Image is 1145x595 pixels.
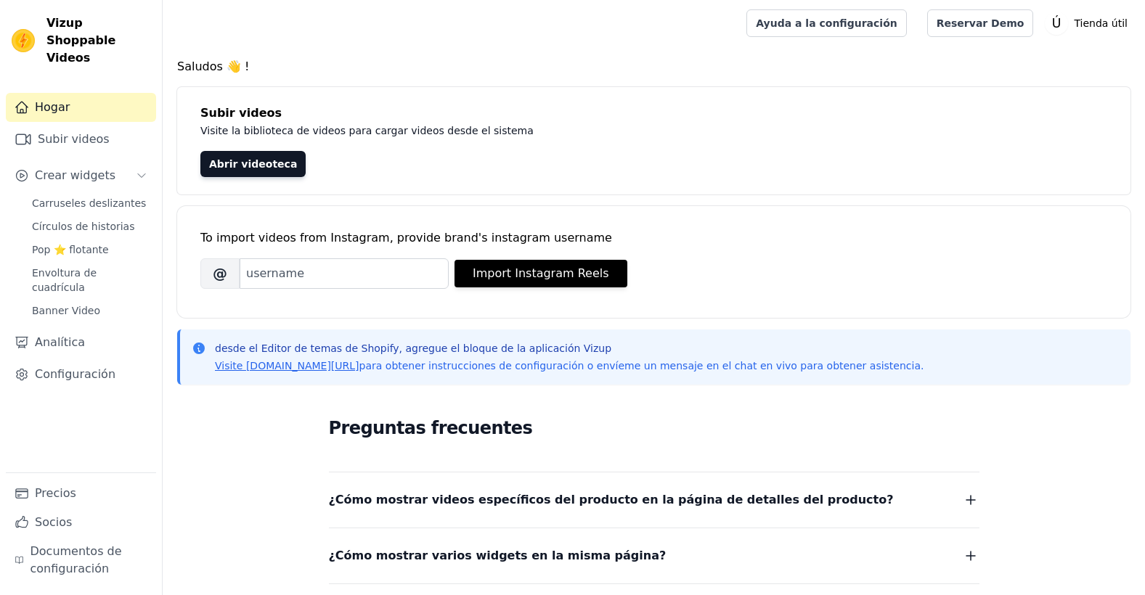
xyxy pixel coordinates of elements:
a: Analítica [6,328,156,357]
span: ¿Cómo mostrar varios widgets en la misma página? [329,546,667,566]
a: Configuración [6,360,156,389]
a: Banner Video [23,300,156,321]
font: Precios [35,485,76,502]
button: ¿Cómo mostrar varios widgets en la misma página? [329,546,979,566]
span: Círculos de historias [32,219,134,234]
p: desde el Editor de temas de Shopify, agregue el bloque de la aplicación Vizup [215,341,924,356]
a: Ayuda a la configuración [746,9,907,37]
button: Crear widgets [6,161,156,190]
a: Socios [6,508,156,537]
img: Vizup [12,29,35,52]
h2: Preguntas frecuentes [329,414,979,443]
span: Carruseles deslizantes [32,196,146,210]
font: Analítica [35,334,85,351]
font: Configuración [35,366,115,383]
a: Visite [DOMAIN_NAME][URL] [215,360,359,372]
span: Vizup Shoppable Videos [46,15,150,67]
font: Subir videos [38,131,110,148]
font: Documentos de configuración [30,543,147,578]
a: Abrir videoteca [200,151,306,177]
font: Socios [35,514,72,531]
a: Círculos de historias [23,216,156,237]
button: Import Instagram Reels [455,260,627,287]
span: Crear widgets [35,167,115,184]
span: Pop ⭐ flotante [32,242,109,257]
a: Carruseles deslizantes [23,193,156,213]
a: Hogar [6,93,156,122]
a: Precios [6,479,156,508]
div: To import videos from Instagram, provide brand's instagram username [200,229,1107,247]
input: username [240,258,449,289]
p: Visite la biblioteca de videos para cargar videos desde el sistema [200,122,851,139]
h4: Subir videos [200,104,1107,122]
a: Envoltura de cuadrícula [23,263,156,297]
text: Ú [1052,15,1062,30]
h4: Saludos 👋 ! [177,58,1130,75]
span: @ [200,258,240,289]
a: Reservar Demo [927,9,1034,37]
span: Envoltura de cuadrícula [32,266,147,295]
span: Banner Video [32,303,100,318]
button: Ú Tienda útil [1045,10,1133,36]
font: Hogar [35,99,70,116]
a: Pop ⭐ flotante [23,239,156,260]
p: para obtener instrucciones de configuración o envíeme un mensaje en el chat en vivo para obtener ... [215,358,924,373]
a: Documentos de configuración [6,537,156,583]
button: ¿Cómo mostrar videos específicos del producto en la página de detalles del producto? [329,490,979,510]
a: Subir videos [6,125,156,154]
span: ¿Cómo mostrar videos específicos del producto en la página de detalles del producto? [329,490,894,510]
p: Tienda útil [1068,10,1133,36]
font: Import Instagram Reels [473,265,609,282]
